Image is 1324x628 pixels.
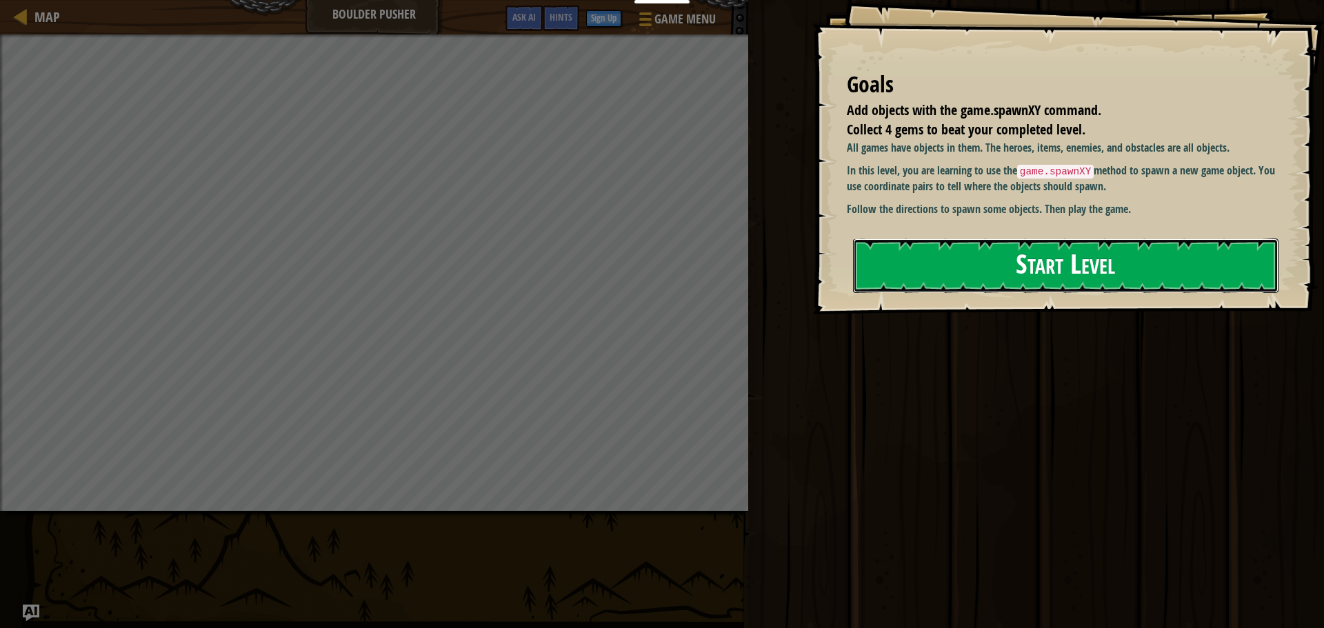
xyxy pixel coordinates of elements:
[1017,165,1094,179] code: game.spawnXY
[847,140,1286,156] p: All games have objects in them. The heroes, items, enemies, and obstacles are all objects.
[853,239,1278,293] button: Start Level
[847,120,1085,139] span: Collect 4 gems to beat your completed level.
[654,10,716,28] span: Game Menu
[23,605,39,621] button: Ask AI
[628,6,724,38] button: Game Menu
[830,120,1272,140] li: Collect 4 gems to beat your completed level.
[550,10,572,23] span: Hints
[847,69,1276,101] div: Goals
[847,101,1101,119] span: Add objects with the game.spawnXY command.
[847,163,1286,194] p: In this level, you are learning to use the method to spawn a new game object. You use coordinate ...
[830,101,1272,121] li: Add objects with the game.spawnXY command.
[34,8,60,26] span: Map
[505,6,543,31] button: Ask AI
[847,201,1286,217] p: Follow the directions to spawn some objects. Then play the game.
[586,10,621,27] button: Sign Up
[512,10,536,23] span: Ask AI
[28,8,60,26] a: Map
